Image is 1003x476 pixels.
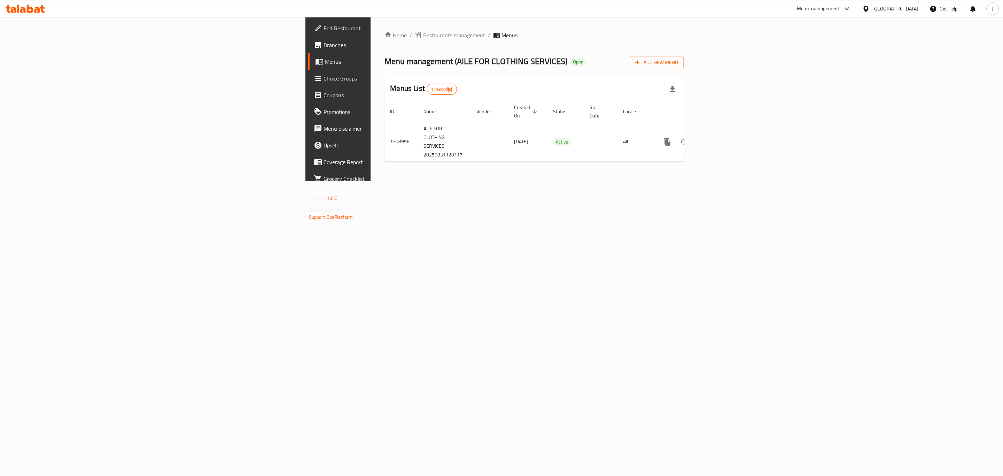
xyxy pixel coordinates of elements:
td: All [617,122,653,161]
span: [DATE] [514,137,528,146]
a: Edit Restaurant [308,20,473,37]
a: Support.OpsPlatform [309,213,353,222]
a: Coverage Report [308,154,473,170]
a: Choice Groups [308,70,473,87]
span: ID [390,107,403,116]
span: 1.0.0 [327,194,338,203]
h2: Menus List [390,83,457,95]
span: Coverage Report [324,158,467,166]
span: Active [553,138,571,146]
span: Choice Groups [324,74,467,83]
a: Grocery Checklist [308,170,473,187]
span: Start Date [590,103,609,120]
table: enhanced table [384,101,731,162]
button: more [659,133,676,150]
a: Coupons [308,87,473,103]
span: Version: [309,194,326,203]
button: Add New Menu [630,56,684,69]
div: Total records count [427,84,457,95]
a: Promotions [308,103,473,120]
li: / [488,31,490,39]
nav: breadcrumb [384,31,684,39]
div: Menu-management [797,5,840,13]
span: Promotions [324,108,467,116]
span: Status [553,107,576,116]
span: Created On [514,103,539,120]
div: Open [570,58,586,66]
a: Menus [308,53,473,70]
a: Menu disclaimer [308,120,473,137]
span: 1 record(s) [427,86,457,93]
span: Menu management ( AILE FOR CLOTHING SERVICES ) [384,53,567,69]
td: - [584,122,617,161]
span: J [992,5,993,13]
span: Menu disclaimer [324,124,467,133]
button: Change Status [676,133,692,150]
span: Add New Menu [635,58,678,67]
div: Export file [664,81,681,98]
span: Grocery Checklist [324,175,467,183]
span: Get support on: [309,206,341,215]
span: Upsell [324,141,467,149]
div: [GEOGRAPHIC_DATA] [872,5,918,13]
span: Menus [325,57,467,66]
a: Upsell [308,137,473,154]
span: Name [423,107,445,116]
span: Locale [623,107,645,116]
span: Edit Restaurant [324,24,467,32]
span: Open [570,59,586,65]
span: Branches [324,41,467,49]
span: Vendor [476,107,500,116]
th: Actions [653,101,731,122]
span: Coupons [324,91,467,99]
a: Branches [308,37,473,53]
span: Menus [501,31,518,39]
